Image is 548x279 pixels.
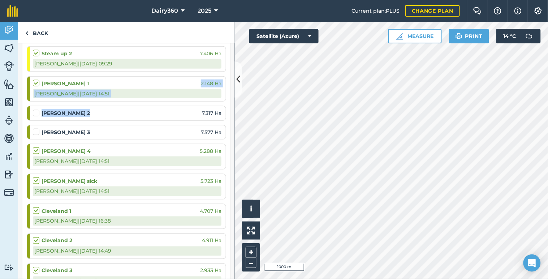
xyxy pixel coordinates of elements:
[200,177,221,185] span: 5.723 Ha
[522,29,536,43] img: svg+xml;base64,PD94bWwgdmVyc2lvbj0iMS4wIiBlbmNvZGluZz0idXRmLTgiPz4KPCEtLSBHZW5lcmF0b3I6IEFkb2JlIE...
[33,59,221,68] div: [PERSON_NAME] | [DATE] 09:29
[4,151,14,162] img: svg+xml;base64,PD94bWwgdmVyc2lvbj0iMS4wIiBlbmNvZGluZz0idXRmLTgiPz4KPCEtLSBHZW5lcmF0b3I6IEFkb2JlIE...
[242,200,260,218] button: i
[250,204,252,213] span: i
[4,43,14,53] img: svg+xml;base64,PHN2ZyB4bWxucz0iaHR0cDovL3d3dy53My5vcmcvMjAwMC9zdmciIHdpZHRoPSI1NiIgaGVpZ2h0PSI2MC...
[42,128,90,136] strong: [PERSON_NAME] 3
[351,7,400,15] span: Current plan : PLUS
[4,97,14,108] img: svg+xml;base64,PHN2ZyB4bWxucz0iaHR0cDovL3d3dy53My5vcmcvMjAwMC9zdmciIHdpZHRoPSI1NiIgaGVpZ2h0PSI2MC...
[496,29,541,43] button: 14 °C
[42,109,90,117] strong: [PERSON_NAME] 2
[534,7,543,14] img: A cog icon
[201,128,221,136] span: 7.577 Ha
[246,258,256,268] button: –
[405,5,460,17] a: Change plan
[4,79,14,90] img: svg+xml;base64,PHN2ZyB4bWxucz0iaHR0cDovL3d3dy53My5vcmcvMjAwMC9zdmciIHdpZHRoPSI1NiIgaGVpZ2h0PSI2MC...
[42,237,72,245] strong: Cleveland 2
[4,115,14,126] img: svg+xml;base64,PD94bWwgdmVyc2lvbj0iMS4wIiBlbmNvZGluZz0idXRmLTgiPz4KPCEtLSBHZW5lcmF0b3I6IEFkb2JlIE...
[25,29,29,38] img: svg+xml;base64,PHN2ZyB4bWxucz0iaHR0cDovL3d3dy53My5vcmcvMjAwMC9zdmciIHdpZHRoPSI5IiBoZWlnaHQ9IjI0Ii...
[4,188,14,198] img: svg+xml;base64,PD94bWwgdmVyc2lvbj0iMS4wIiBlbmNvZGluZz0idXRmLTgiPz4KPCEtLSBHZW5lcmF0b3I6IEFkb2JlIE...
[42,207,71,215] strong: Cleveland 1
[246,247,256,258] button: +
[523,254,541,272] div: Open Intercom Messenger
[388,29,442,43] button: Measure
[4,61,14,71] img: svg+xml;base64,PD94bWwgdmVyc2lvbj0iMS4wIiBlbmNvZGluZz0idXRmLTgiPz4KPCEtLSBHZW5lcmF0b3I6IEFkb2JlIE...
[201,80,221,87] span: 2.148 Ha
[200,147,221,155] span: 5.288 Ha
[200,267,221,275] span: 2.933 Ha
[514,7,522,15] img: svg+xml;base64,PHN2ZyB4bWxucz0iaHR0cDovL3d3dy53My5vcmcvMjAwMC9zdmciIHdpZHRoPSIxNyIgaGVpZ2h0PSIxNy...
[42,50,72,57] strong: Steam up 2
[18,22,55,43] a: Back
[42,147,91,155] strong: [PERSON_NAME] 4
[33,89,221,98] div: [PERSON_NAME] | [DATE] 14:51
[42,80,89,87] strong: [PERSON_NAME] 1
[33,186,221,196] div: [PERSON_NAME] | [DATE] 14:51
[449,29,489,43] button: Print
[42,267,72,275] strong: Cleveland 3
[33,156,221,166] div: [PERSON_NAME] | [DATE] 14:51
[33,216,221,226] div: [PERSON_NAME] | [DATE] 16:38
[493,7,502,14] img: A question mark icon
[200,50,221,57] span: 7.406 Ha
[200,207,221,215] span: 4.707 Ha
[249,29,319,43] button: Satellite (Azure)
[198,7,212,15] span: 2025
[4,264,14,271] img: svg+xml;base64,PD94bWwgdmVyc2lvbj0iMS4wIiBlbmNvZGluZz0idXRmLTgiPz4KPCEtLSBHZW5lcmF0b3I6IEFkb2JlIE...
[42,177,97,185] strong: [PERSON_NAME] sick
[202,109,221,117] span: 7.317 Ha
[456,32,462,40] img: svg+xml;base64,PHN2ZyB4bWxucz0iaHR0cDovL3d3dy53My5vcmcvMjAwMC9zdmciIHdpZHRoPSIxOSIgaGVpZ2h0PSIyNC...
[247,227,255,235] img: Four arrows, one pointing top left, one top right, one bottom right and the last bottom left
[4,25,14,35] img: svg+xml;base64,PD94bWwgdmVyc2lvbj0iMS4wIiBlbmNvZGluZz0idXRmLTgiPz4KPCEtLSBHZW5lcmF0b3I6IEFkb2JlIE...
[152,7,178,15] span: Dairy360
[33,246,221,256] div: [PERSON_NAME] | [DATE] 14:49
[504,29,516,43] span: 14 ° C
[473,7,482,14] img: Two speech bubbles overlapping with the left bubble in the forefront
[7,5,18,17] img: fieldmargin Logo
[4,169,14,180] img: svg+xml;base64,PD94bWwgdmVyc2lvbj0iMS4wIiBlbmNvZGluZz0idXRmLTgiPz4KPCEtLSBHZW5lcmF0b3I6IEFkb2JlIE...
[396,33,404,40] img: Ruler icon
[4,133,14,144] img: svg+xml;base64,PD94bWwgdmVyc2lvbj0iMS4wIiBlbmNvZGluZz0idXRmLTgiPz4KPCEtLSBHZW5lcmF0b3I6IEFkb2JlIE...
[202,237,221,245] span: 4.911 Ha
